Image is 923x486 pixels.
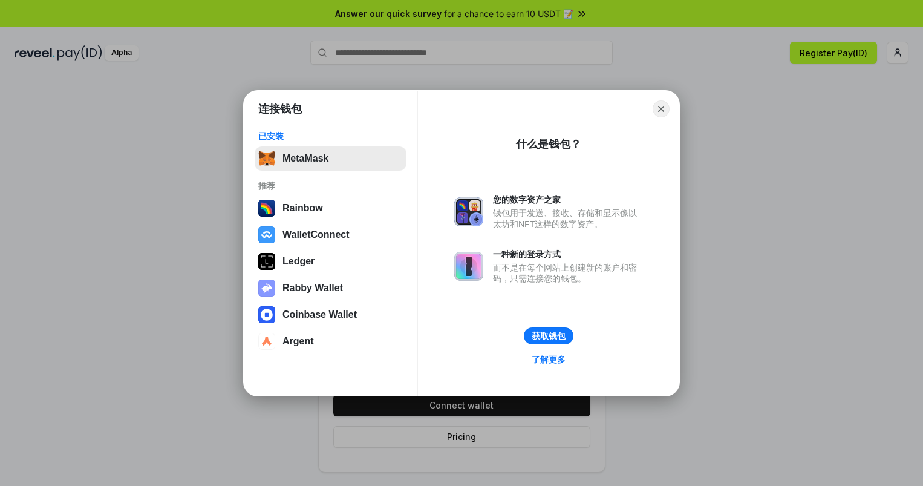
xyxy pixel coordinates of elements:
div: Rabby Wallet [282,283,343,294]
img: svg+xml,%3Csvg%20xmlns%3D%22http%3A%2F%2Fwww.w3.org%2F2000%2Fsvg%22%20fill%3D%22none%22%20viewBox... [454,252,483,281]
button: MetaMask [255,146,406,171]
button: Rabby Wallet [255,276,406,300]
img: svg+xml,%3Csvg%20width%3D%2228%22%20height%3D%2228%22%20viewBox%3D%220%200%2028%2028%22%20fill%3D... [258,333,275,350]
button: Close [653,100,670,117]
div: 推荐 [258,180,403,191]
div: MetaMask [282,153,328,164]
button: WalletConnect [255,223,406,247]
button: Rainbow [255,196,406,220]
div: 您的数字资产之家 [493,194,643,205]
div: 获取钱包 [532,330,566,341]
div: 而不是在每个网站上创建新的账户和密码，只需连接您的钱包。 [493,262,643,284]
button: 获取钱包 [524,327,573,344]
h1: 连接钱包 [258,102,302,116]
div: 什么是钱包？ [516,137,581,151]
img: svg+xml,%3Csvg%20fill%3D%22none%22%20height%3D%2233%22%20viewBox%3D%220%200%2035%2033%22%20width%... [258,150,275,167]
img: svg+xml,%3Csvg%20width%3D%22120%22%20height%3D%22120%22%20viewBox%3D%220%200%20120%20120%22%20fil... [258,200,275,217]
button: Argent [255,329,406,353]
img: svg+xml,%3Csvg%20xmlns%3D%22http%3A%2F%2Fwww.w3.org%2F2000%2Fsvg%22%20width%3D%2228%22%20height%3... [258,253,275,270]
button: Ledger [255,249,406,274]
div: 了解更多 [532,354,566,365]
div: Coinbase Wallet [282,309,357,320]
img: svg+xml,%3Csvg%20xmlns%3D%22http%3A%2F%2Fwww.w3.org%2F2000%2Fsvg%22%20fill%3D%22none%22%20viewBox... [454,197,483,226]
div: Ledger [282,256,315,267]
div: Argent [282,336,314,347]
img: svg+xml,%3Csvg%20width%3D%2228%22%20height%3D%2228%22%20viewBox%3D%220%200%2028%2028%22%20fill%3D... [258,306,275,323]
div: WalletConnect [282,229,350,240]
img: svg+xml,%3Csvg%20xmlns%3D%22http%3A%2F%2Fwww.w3.org%2F2000%2Fsvg%22%20fill%3D%22none%22%20viewBox... [258,280,275,297]
div: 一种新的登录方式 [493,249,643,260]
div: 已安装 [258,131,403,142]
button: Coinbase Wallet [255,303,406,327]
a: 了解更多 [524,352,573,367]
div: Rainbow [282,203,323,214]
div: 钱包用于发送、接收、存储和显示像以太坊和NFT这样的数字资产。 [493,208,643,229]
img: svg+xml,%3Csvg%20width%3D%2228%22%20height%3D%2228%22%20viewBox%3D%220%200%2028%2028%22%20fill%3D... [258,226,275,243]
